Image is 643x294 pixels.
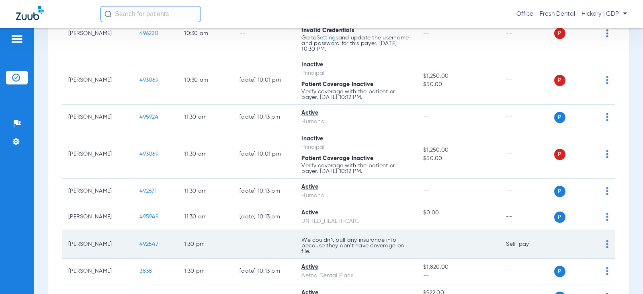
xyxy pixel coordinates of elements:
[301,143,410,152] div: Principal
[139,268,152,274] span: 3838
[62,179,133,204] td: [PERSON_NAME]
[139,214,158,220] span: 495949
[554,112,565,123] span: P
[423,80,493,89] span: $50.00
[554,75,565,86] span: P
[178,105,233,130] td: 11:30 AM
[301,263,410,271] div: Active
[423,188,429,194] span: --
[139,31,158,36] span: 496220
[500,130,554,179] td: --
[233,259,295,284] td: [DATE] 10:13 PM
[500,204,554,230] td: --
[233,204,295,230] td: [DATE] 10:13 PM
[301,191,410,200] div: Humana
[139,241,158,247] span: 492547
[62,204,133,230] td: [PERSON_NAME]
[606,150,608,158] img: group-dot-blue.svg
[104,10,112,18] img: Search Icon
[423,31,429,36] span: --
[554,212,565,223] span: P
[606,213,608,221] img: group-dot-blue.svg
[500,56,554,105] td: --
[301,117,410,126] div: Humana
[178,204,233,230] td: 11:30 AM
[301,89,410,100] p: Verify coverage with the patient or payer. [DATE] 10:12 PM.
[423,154,493,163] span: $50.00
[500,105,554,130] td: --
[301,237,410,254] p: We couldn’t pull any insurance info because they don’t have coverage on file.
[606,240,608,248] img: group-dot-blue.svg
[554,266,565,277] span: P
[178,130,233,179] td: 11:30 AM
[233,11,295,56] td: --
[301,163,410,174] p: Verify coverage with the patient or payer. [DATE] 10:12 PM.
[100,6,201,22] input: Search for patients
[139,151,158,157] span: 493069
[139,114,158,120] span: 495924
[423,146,493,154] span: $1,250.00
[233,230,295,259] td: --
[301,109,410,117] div: Active
[423,217,493,226] span: --
[139,188,157,194] span: 492671
[233,179,295,204] td: [DATE] 10:13 PM
[62,105,133,130] td: [PERSON_NAME]
[10,34,23,44] img: hamburger-icon
[554,149,565,160] span: P
[233,105,295,130] td: [DATE] 10:13 PM
[606,76,608,84] img: group-dot-blue.svg
[301,183,410,191] div: Active
[603,255,643,294] iframe: Chat Widget
[178,11,233,56] td: 10:30 AM
[516,10,627,18] span: Office - Fresh Dental - Hickory | GDP
[423,271,493,280] span: --
[317,35,338,41] a: Settings
[606,113,608,121] img: group-dot-blue.svg
[62,56,133,105] td: [PERSON_NAME]
[178,230,233,259] td: 1:30 PM
[301,217,410,226] div: UNITED_HEALTHCARE
[16,6,44,20] img: Zuub Logo
[233,130,295,179] td: [DATE] 10:01 PM
[500,11,554,56] td: --
[178,179,233,204] td: 11:30 AM
[423,114,429,120] span: --
[301,82,373,87] span: Patient Coverage Inactive
[62,230,133,259] td: [PERSON_NAME]
[178,259,233,284] td: 1:30 PM
[139,77,158,83] span: 493069
[62,11,133,56] td: [PERSON_NAME]
[554,28,565,39] span: P
[62,130,133,179] td: [PERSON_NAME]
[301,135,410,143] div: Inactive
[554,186,565,197] span: P
[423,263,493,271] span: $1,820.00
[233,56,295,105] td: [DATE] 10:01 PM
[301,209,410,217] div: Active
[301,35,410,52] p: Go to and update the username and password for this payer. [DATE] 10:30 PM.
[500,230,554,259] td: Self-pay
[178,56,233,105] td: 10:30 AM
[301,69,410,78] div: Principal
[606,187,608,195] img: group-dot-blue.svg
[423,72,493,80] span: $1,250.00
[301,156,373,161] span: Patient Coverage Inactive
[423,241,429,247] span: --
[301,271,410,280] div: Aetna Dental Plans
[500,179,554,204] td: --
[301,28,354,33] span: Invalid Credentials
[301,61,410,69] div: Inactive
[62,259,133,284] td: [PERSON_NAME]
[606,29,608,37] img: group-dot-blue.svg
[500,259,554,284] td: --
[423,209,493,217] span: $0.00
